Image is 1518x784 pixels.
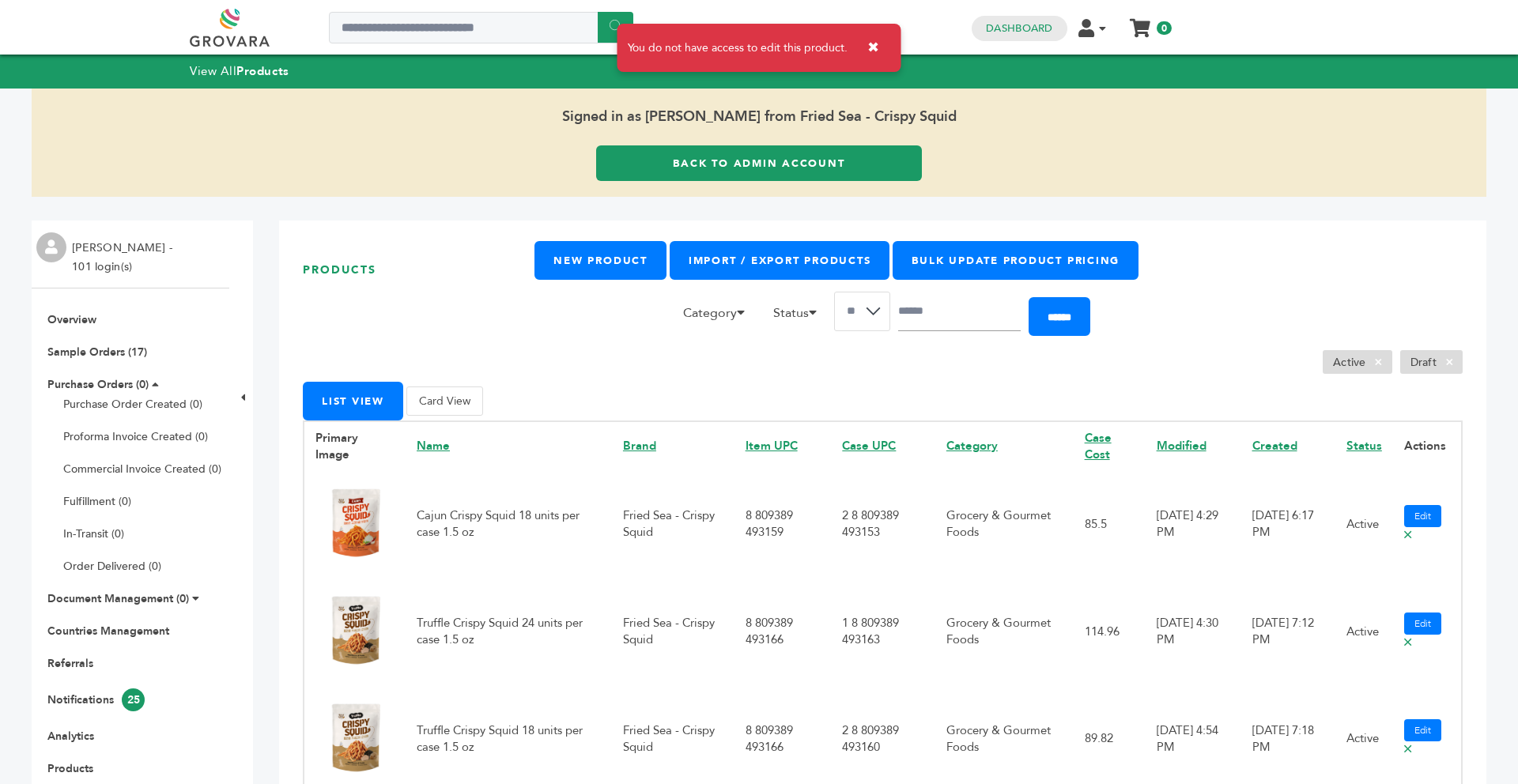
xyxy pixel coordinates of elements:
td: Fried Sea - Crispy Squid [612,470,734,578]
a: Commercial Invoice Created (0) [63,462,221,477]
span: You do not have access to edit this product. [628,40,848,56]
a: New Product [534,241,666,280]
button: Card View [406,386,483,416]
td: Active [1335,470,1393,578]
a: In-Transit (0) [63,526,124,541]
td: [DATE] 4:30 PM [1146,578,1241,685]
input: Search a product or brand... [329,12,633,43]
span: Signed in as [PERSON_NAME] from Fried Sea - Crispy Squid [32,89,1486,145]
a: Case Cost [1085,430,1112,462]
a: Edit [1404,505,1441,527]
img: No Image [315,697,395,776]
a: Overview [47,312,96,327]
img: No Image [315,590,395,669]
th: Primary Image [304,421,406,471]
a: Order Delivered (0) [63,559,161,574]
td: Grocery & Gourmet Foods [935,578,1074,685]
a: Category [946,438,998,454]
td: [DATE] 4:29 PM [1146,470,1241,578]
img: No Image [315,482,395,561]
th: Actions [1393,421,1462,471]
button: List View [303,382,403,420]
a: Referrals [47,656,93,671]
span: 0 [1157,21,1172,35]
span: 25 [122,688,145,711]
a: Import / Export Products [670,241,889,280]
button: ✖ [855,32,891,64]
a: Case UPC [842,438,896,454]
td: 2 8 809389 493153 [831,470,935,578]
a: Countries Management [47,624,169,639]
li: Status [765,303,834,330]
td: 8 809389 493159 [734,470,832,578]
li: [PERSON_NAME] - 101 login(s) [72,239,176,277]
span: × [1437,352,1463,371]
td: 114.96 [1074,578,1146,685]
a: Notifications25 [47,692,145,707]
a: View AllProducts [190,63,289,79]
li: Draft [1400,350,1463,374]
a: Edit [1404,612,1441,635]
td: [DATE] 6:17 PM [1241,470,1335,578]
a: Purchase Orders (0) [47,377,149,392]
td: Active [1335,578,1393,685]
td: Truffle Crispy Squid 24 units per case 1.5 oz [406,578,612,685]
a: Analytics [47,729,94,744]
a: Edit [1404,719,1441,741]
input: Search [898,292,1021,331]
li: Category [675,303,762,330]
a: Dashboard [986,21,1052,36]
h1: Products [303,241,534,299]
a: Document Management (0) [47,591,189,606]
a: Fulfillment (0) [63,494,131,509]
td: 8 809389 493166 [734,578,832,685]
td: 85.5 [1074,470,1146,578]
li: Active [1323,350,1392,374]
a: Sample Orders (17) [47,345,147,360]
td: Fried Sea - Crispy Squid [612,578,734,685]
a: Products [47,761,93,776]
td: [DATE] 7:12 PM [1241,578,1335,685]
td: 1 8 809389 493163 [831,578,935,685]
a: Modified [1157,438,1206,454]
td: Cajun Crispy Squid 18 units per case 1.5 oz [406,470,612,578]
strong: Products [236,63,289,79]
a: Back to Admin Account [596,145,922,181]
a: Status [1346,438,1382,454]
a: Proforma Invoice Created (0) [63,429,208,444]
a: Bulk Update Product Pricing [893,241,1138,280]
a: Name [417,438,450,454]
img: profile.png [36,232,66,262]
a: Brand [623,438,656,454]
a: My Cart [1131,14,1150,31]
a: Item UPC [746,438,798,454]
td: Grocery & Gourmet Foods [935,470,1074,578]
a: Purchase Order Created (0) [63,397,202,412]
a: Created [1252,438,1297,454]
span: × [1365,352,1391,371]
